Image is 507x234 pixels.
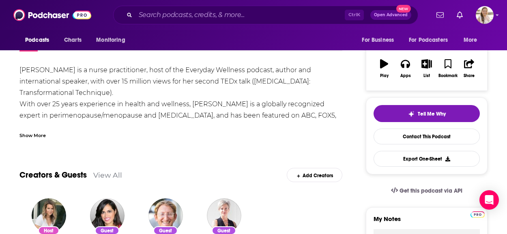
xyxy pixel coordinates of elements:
button: Bookmark [437,54,458,83]
a: Show notifications dropdown [453,8,466,22]
div: Share [464,73,475,78]
a: Charts [59,32,86,48]
a: Get this podcast via API [385,181,469,201]
button: Open AdvancedNew [370,10,411,20]
div: Search podcasts, credits, & more... [113,6,418,24]
div: Bookmark [438,73,458,78]
button: open menu [356,32,404,48]
img: Dr. Scott Sherr [148,198,183,233]
span: Ctrl K [345,10,364,20]
span: Logged in as acquavie [476,6,494,24]
img: Dr. Sue Varma [90,198,125,233]
button: Export One-Sheet [374,151,480,167]
img: Podchaser Pro [470,211,485,218]
div: Add Creators [287,168,342,182]
button: Show profile menu [476,6,494,24]
button: open menu [19,32,60,48]
div: Apps [400,73,411,78]
button: Share [459,54,480,83]
label: My Notes [374,215,480,229]
span: New [396,5,411,13]
div: Play [380,73,389,78]
button: open menu [404,32,460,48]
a: Contact This Podcast [374,129,480,144]
span: More [464,34,477,46]
span: Monitoring [96,34,125,46]
img: Podchaser - Follow, Share and Rate Podcasts [13,7,91,23]
button: Apps [395,54,416,83]
a: Show notifications dropdown [433,8,447,22]
div: List [423,73,430,78]
button: open menu [458,32,488,48]
span: Podcasts [25,34,49,46]
img: User Profile [476,6,494,24]
button: List [416,54,437,83]
a: View All [93,171,122,179]
button: tell me why sparkleTell Me Why [374,105,480,122]
button: Play [374,54,395,83]
button: open menu [90,32,135,48]
span: Charts [64,34,82,46]
a: Pro website [470,210,485,218]
img: Dr. Tyna Moore [207,198,241,233]
span: For Business [362,34,394,46]
img: tell me why sparkle [408,111,415,117]
input: Search podcasts, credits, & more... [135,9,345,21]
img: Cynthia Thurlow [32,198,66,233]
span: For Podcasters [409,34,448,46]
span: Tell Me Why [418,111,446,117]
div: Open Intercom Messenger [479,190,499,210]
span: Open Advanced [374,13,408,17]
a: Creators & Guests [19,170,87,180]
div: [PERSON_NAME] is a nurse practitioner, host of the Everyday Wellness podcast, author and internat... [19,64,342,144]
span: Get this podcast via API [400,187,462,194]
